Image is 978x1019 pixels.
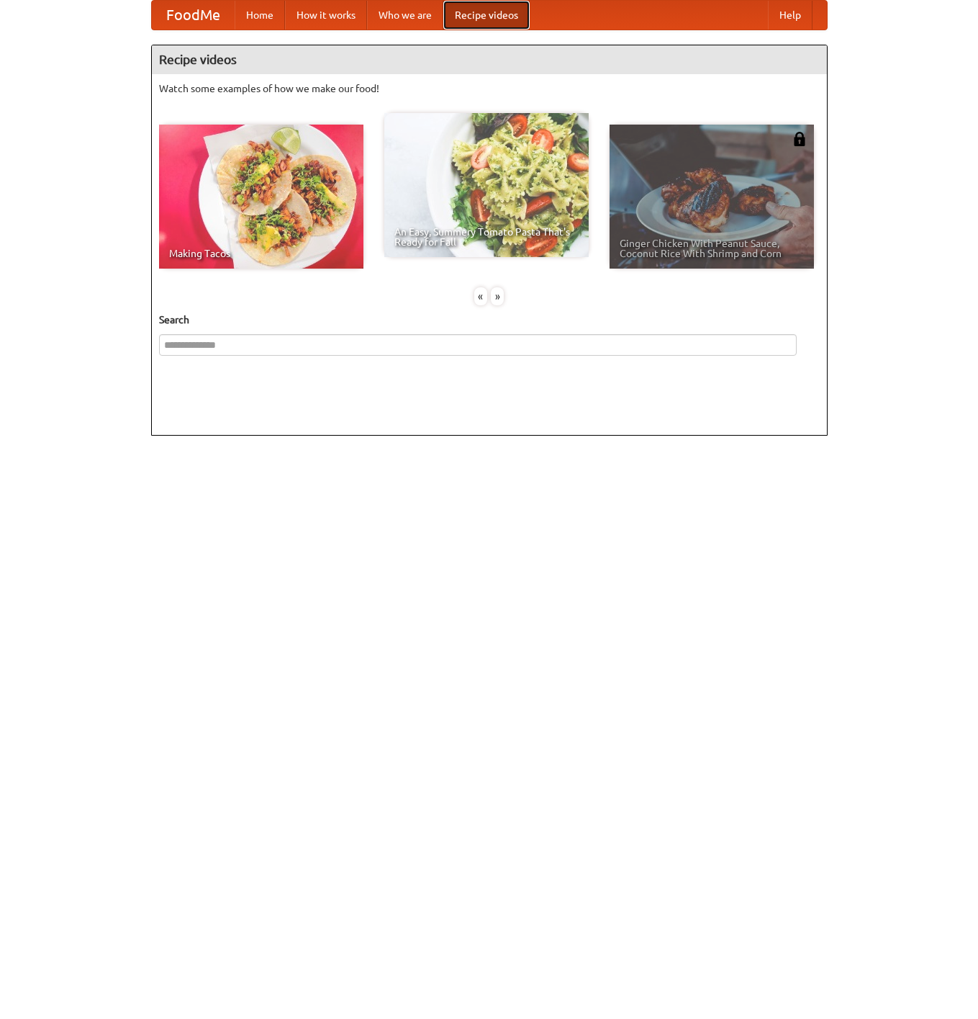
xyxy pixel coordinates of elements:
a: An Easy, Summery Tomato Pasta That's Ready for Fall [384,113,589,257]
span: An Easy, Summery Tomato Pasta That's Ready for Fall [394,227,579,247]
h4: Recipe videos [152,45,827,74]
a: Home [235,1,285,30]
a: Who we are [367,1,443,30]
p: Watch some examples of how we make our food! [159,81,820,96]
a: FoodMe [152,1,235,30]
h5: Search [159,313,820,327]
div: « [474,287,487,305]
a: Recipe videos [443,1,530,30]
div: » [491,287,504,305]
span: Making Tacos [169,248,353,259]
a: Help [768,1,812,30]
img: 483408.png [792,132,807,146]
a: How it works [285,1,367,30]
a: Making Tacos [159,125,363,269]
